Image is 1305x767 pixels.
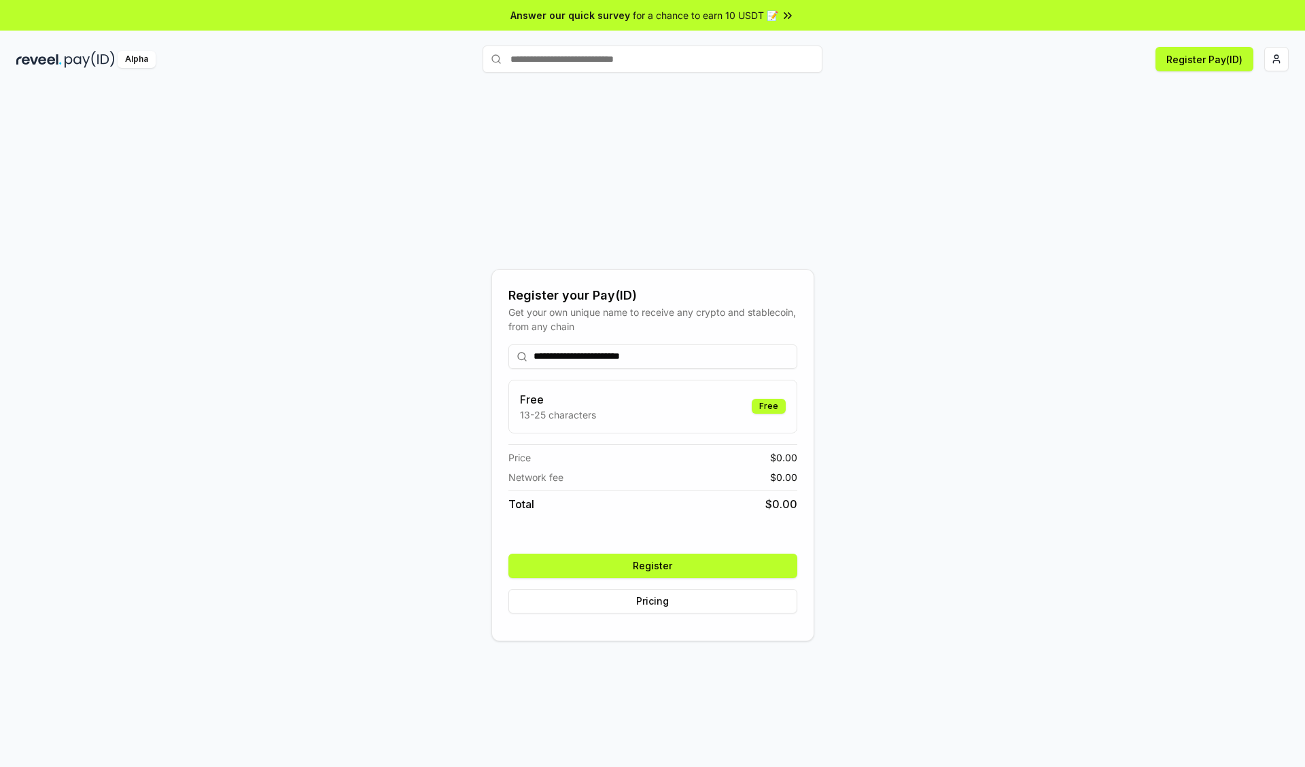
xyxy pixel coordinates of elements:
[16,51,62,68] img: reveel_dark
[1155,47,1253,71] button: Register Pay(ID)
[65,51,115,68] img: pay_id
[508,470,563,484] span: Network fee
[633,8,778,22] span: for a chance to earn 10 USDT 📝
[520,408,596,422] p: 13-25 characters
[508,554,797,578] button: Register
[510,8,630,22] span: Answer our quick survey
[508,286,797,305] div: Register your Pay(ID)
[765,496,797,512] span: $ 0.00
[770,470,797,484] span: $ 0.00
[118,51,156,68] div: Alpha
[520,391,596,408] h3: Free
[508,450,531,465] span: Price
[508,589,797,613] button: Pricing
[508,496,534,512] span: Total
[752,399,786,414] div: Free
[508,305,797,334] div: Get your own unique name to receive any crypto and stablecoin, from any chain
[770,450,797,465] span: $ 0.00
